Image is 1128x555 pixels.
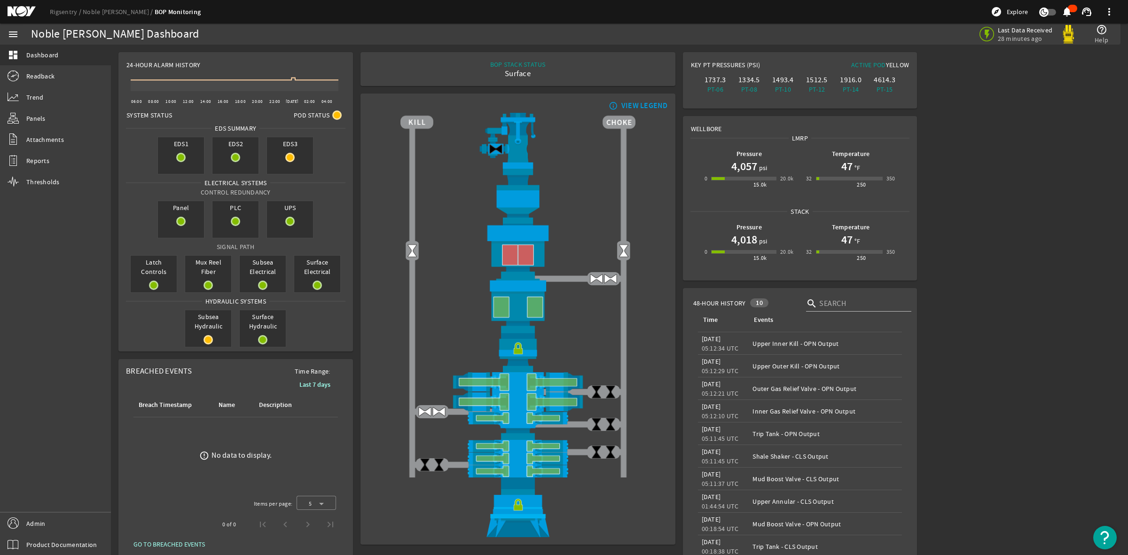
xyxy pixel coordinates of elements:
span: Last Data Received [998,26,1053,34]
legacy-datetime-component: 00:18:54 UTC [702,524,739,533]
div: PT-10 [768,85,798,94]
span: Pod Status [294,110,330,120]
legacy-datetime-component: [DATE] [702,492,721,501]
div: Events [752,315,894,325]
legacy-datetime-component: [DATE] [702,470,721,478]
img: ValveClose.png [603,385,618,399]
div: 250 [857,180,866,189]
span: psi [757,163,768,172]
span: Surface Hydraulic [240,310,286,333]
legacy-datetime-component: 01:44:54 UTC [702,502,739,510]
img: ValveClose.png [603,417,618,431]
span: Time Range: [287,367,338,376]
img: ShearRamOpen.png [400,372,635,392]
mat-icon: menu [8,29,19,40]
h1: 4,018 [731,232,757,247]
img: Valve2Open.png [405,243,419,258]
span: Mux Reel Fiber [185,256,231,278]
span: Attachments [26,135,64,144]
mat-icon: support_agent [1081,6,1092,17]
span: Stack [787,207,812,216]
img: ValveClose.png [589,445,603,459]
span: EDS2 [212,137,258,150]
a: BOP Monitoring [155,8,201,16]
div: PT-12 [802,85,832,94]
text: 18:00 [235,99,246,104]
div: Time [702,315,742,325]
div: Items per page: [254,499,293,508]
div: 1493.4 [768,75,798,85]
img: ValveClose.png [603,445,618,459]
span: Surface Electrical [294,256,340,278]
div: Shale Shaker - CLS Output [752,452,898,461]
div: PT-08 [734,85,764,94]
div: PT-06 [700,85,730,94]
span: Product Documentation [26,540,97,549]
mat-icon: notifications [1061,6,1073,17]
div: Time [703,315,718,325]
img: PipeRamOpen.png [400,412,635,424]
text: 04:00 [321,99,332,104]
div: 0 [705,174,707,183]
text: 08:00 [149,99,159,104]
div: 1916.0 [836,75,866,85]
div: Trip Tank - CLS Output [752,542,898,551]
text: 12:00 [183,99,194,104]
legacy-datetime-component: [DATE] [702,380,721,388]
b: Last 7 days [299,380,330,389]
div: 0 of 0 [222,520,236,529]
img: ValveOpen.png [432,405,446,419]
span: Panels [26,114,46,123]
div: 250 [857,253,866,263]
div: Upper Inner Kill - OPN Output [752,339,898,348]
span: Panel [158,201,204,214]
img: FlexJoint.png [400,169,635,223]
div: Wellbore [683,117,917,133]
div: Description [258,400,305,410]
span: Trend [26,93,43,102]
div: 32 [806,247,812,257]
i: search [806,298,817,309]
span: System Status [126,110,172,120]
div: Breach Timestamp [137,400,206,410]
span: Subsea Hydraulic [185,310,231,333]
input: Search [819,298,904,309]
div: 15.0k [753,180,767,189]
span: PLC [212,201,258,214]
mat-icon: explore [991,6,1002,17]
text: 20:00 [252,99,263,104]
span: 28 minutes ago [998,34,1053,43]
img: Valve2Close.png [489,142,503,156]
img: ValveOpen.png [418,405,432,419]
a: Rigsentry [50,8,83,16]
div: Mud Boost Valve - CLS Output [752,474,898,484]
span: Hydraulic Systems [202,297,269,306]
div: Upper Outer Kill - OPN Output [752,361,898,371]
div: BOP STACK STATUS [490,60,546,69]
span: Thresholds [26,177,60,187]
legacy-datetime-component: 05:11:37 UTC [702,479,739,488]
span: EDS SUMMARY [211,124,259,133]
div: VIEW LEGEND [621,101,668,110]
text: 06:00 [131,99,142,104]
button: GO TO BREACHED EVENTS [126,536,212,553]
img: ValveClose.png [432,458,446,472]
img: ValveClose.png [589,385,603,399]
div: No data to display. [211,451,272,460]
mat-icon: error_outline [199,451,209,461]
button: more_vert [1098,0,1120,23]
div: 20.0k [780,174,794,183]
div: 10 [750,298,768,307]
div: 1334.5 [734,75,764,85]
div: 32 [806,174,812,183]
img: UpperAnnularClose.png [400,224,635,279]
div: 0 [705,247,707,257]
div: Noble [PERSON_NAME] Dashboard [31,30,199,39]
span: psi [757,236,768,246]
span: Subsea Electrical [240,256,286,278]
span: Active Pod [851,61,886,69]
div: Upper Annular - CLS Output [752,497,898,506]
span: Latch Controls [131,256,177,278]
img: RiserAdapter.png [400,113,635,169]
img: Yellowpod.svg [1059,25,1078,44]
